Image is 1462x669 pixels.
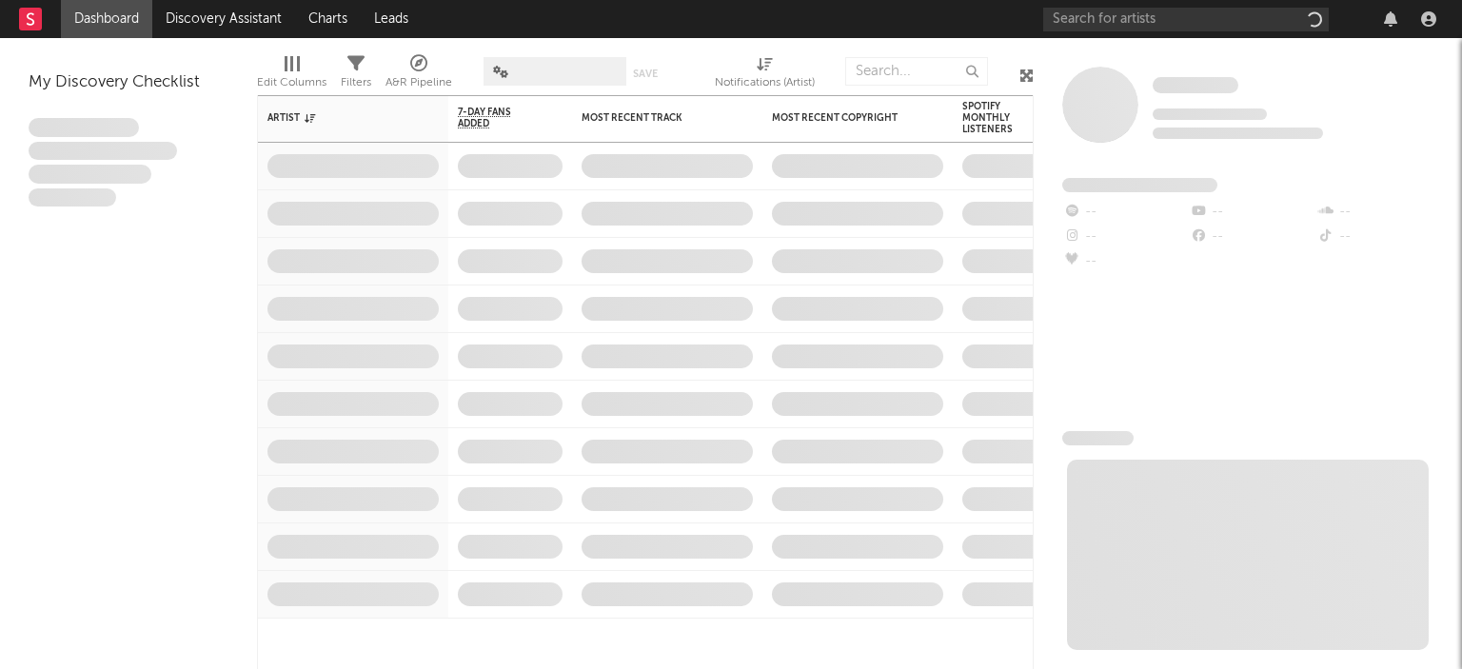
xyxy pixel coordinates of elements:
span: 0 fans last week [1153,128,1323,139]
span: Integer aliquet in purus et [29,142,177,161]
div: -- [1189,200,1315,225]
div: Edit Columns [257,71,326,94]
div: -- [1316,200,1443,225]
div: -- [1189,225,1315,249]
div: A&R Pipeline [385,71,452,94]
input: Search for artists [1043,8,1329,31]
div: -- [1062,249,1189,274]
div: Most Recent Track [582,112,724,124]
div: Edit Columns [257,48,326,103]
div: Filters [341,48,371,103]
span: Some Artist [1153,77,1238,93]
span: News Feed [1062,431,1134,445]
div: Artist [267,112,410,124]
div: Notifications (Artist) [715,71,815,94]
button: Save [633,69,658,79]
div: Most Recent Copyright [772,112,915,124]
div: -- [1062,200,1189,225]
div: Notifications (Artist) [715,48,815,103]
span: Lorem ipsum dolor [29,118,139,137]
span: Aliquam viverra [29,188,116,207]
span: Tracking Since: [DATE] [1153,108,1267,120]
div: Filters [341,71,371,94]
span: Praesent ac interdum [29,165,151,184]
div: -- [1316,225,1443,249]
div: A&R Pipeline [385,48,452,103]
span: 7-Day Fans Added [458,107,534,129]
div: Spotify Monthly Listeners [962,101,1029,135]
input: Search... [845,57,988,86]
div: -- [1062,225,1189,249]
span: Fans Added by Platform [1062,178,1217,192]
div: My Discovery Checklist [29,71,228,94]
a: Some Artist [1153,76,1238,95]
